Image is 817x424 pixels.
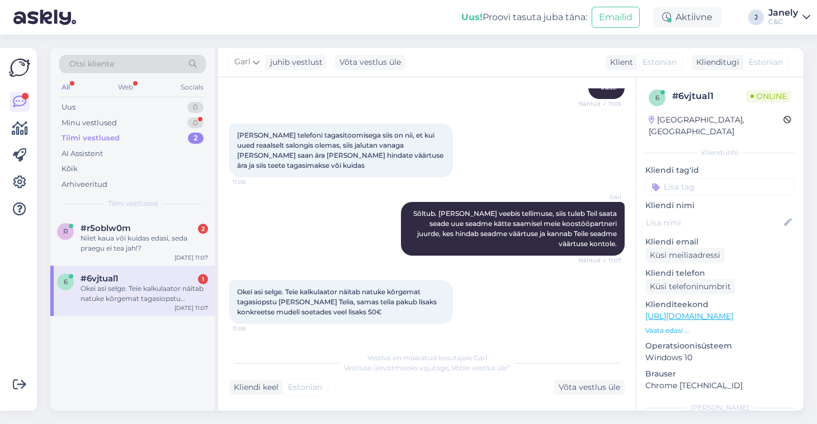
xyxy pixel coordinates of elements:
input: Lisa nimi [646,216,782,229]
span: 11:08 [233,324,275,333]
div: Küsi telefoninumbrit [645,279,735,294]
span: Tiimi vestlused [108,199,158,209]
span: Nähtud ✓ 11:07 [579,256,621,265]
div: 2 [198,224,208,234]
div: Socials [178,80,206,95]
div: Võta vestlus üle [554,380,625,395]
div: 0 [187,117,204,129]
div: Proovi tasuta juba täna: [461,11,587,24]
div: Aktiivne [653,7,721,27]
button: Emailid [592,7,640,28]
img: Askly Logo [9,57,30,78]
div: All [59,80,72,95]
div: # 6vjtual1 [672,89,746,103]
div: Niiet kaua või kuidas edasi, seda praegu ei tea jah!? [81,233,208,253]
div: Klienditugi [692,56,739,68]
span: #6vjtual1 [81,274,119,284]
a: JanelyC&C [768,8,810,26]
p: Vaata edasi ... [645,326,795,336]
div: Kõik [62,163,78,175]
span: Otsi kliente [69,58,114,70]
p: Kliendi tag'id [645,164,795,176]
span: 6 [655,93,659,102]
span: Nähtud ✓ 11:05 [579,100,621,108]
p: Kliendi email [645,236,795,248]
div: J [748,10,764,25]
span: Garl [234,56,251,68]
span: Online [746,90,791,102]
span: #r5oblw0m [81,223,131,233]
span: Estonian [643,56,677,68]
b: Uus! [461,12,483,22]
div: 1 [198,274,208,284]
div: [DATE] 11:07 [174,304,208,312]
div: [PERSON_NAME] [645,403,795,413]
span: 11:06 [233,178,275,186]
div: 0 [187,102,204,113]
span: [PERSON_NAME] telefoni tagasitoomisega siis on nii, et kui uued reaalselt salongis olemas, siis j... [237,131,445,169]
div: C&C [768,17,798,26]
input: Lisa tag [645,178,795,195]
a: [URL][DOMAIN_NAME] [645,311,733,321]
span: 6 [64,277,68,286]
span: r [63,227,68,235]
p: Kliendi nimi [645,200,795,211]
span: Estonian [288,381,322,393]
div: Arhiveeritud [62,179,107,190]
span: Estonian [749,56,783,68]
p: Brauser [645,368,795,380]
div: Küsi meiliaadressi [645,248,725,263]
span: Okei asi selge. Teie kalkulaator näitab natuke kõrgemat tagasiopstu [PERSON_NAME] Telia, samas te... [237,288,438,316]
div: Tiimi vestlused [62,133,120,144]
p: Chrome [TECHNICAL_ID] [645,380,795,392]
span: Sõltub. [PERSON_NAME] veebis tellimuse, siis tuleb Teil saata seade uue seadme kätte saamisel mei... [413,209,618,248]
span: Garl [579,193,621,201]
p: Operatsioonisüsteem [645,340,795,352]
div: [DATE] 11:07 [174,253,208,262]
div: juhib vestlust [266,56,323,68]
div: 2 [188,133,204,144]
div: Janely [768,8,798,17]
div: AI Assistent [62,148,103,159]
div: [GEOGRAPHIC_DATA], [GEOGRAPHIC_DATA] [649,114,783,138]
span: Vestluse ülevõtmiseks vajutage [344,364,510,372]
div: Okei asi selge. Teie kalkulaator näitab natuke kõrgemat tagasiopstu [PERSON_NAME] Telia, samas te... [81,284,208,304]
div: Kliendi info [645,148,795,158]
p: Windows 10 [645,352,795,364]
div: Klient [606,56,633,68]
p: Kliendi telefon [645,267,795,279]
div: Minu vestlused [62,117,117,129]
div: Uus [62,102,75,113]
p: Klienditeekond [645,299,795,310]
div: Võta vestlus üle [335,55,405,70]
div: Web [116,80,135,95]
div: Kliendi keel [229,381,278,393]
span: Vestlus on määratud kasutajale Garl [367,354,487,362]
i: „Võtke vestlus üle” [448,364,510,372]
